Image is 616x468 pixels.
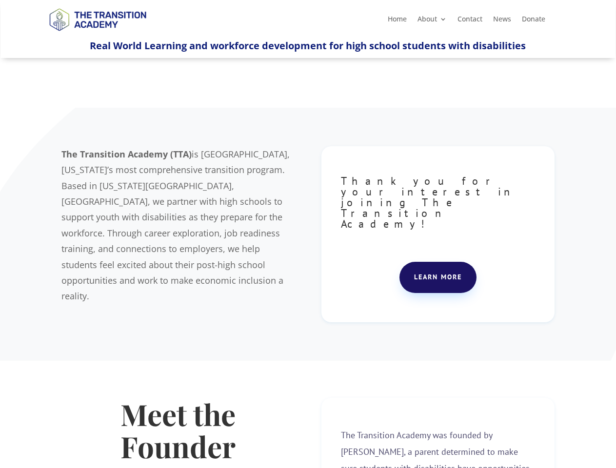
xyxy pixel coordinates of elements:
a: Home [388,16,407,26]
span: Thank you for your interest in joining The Transition Academy! [341,174,517,231]
a: Contact [457,16,482,26]
span: Real World Learning and workforce development for high school students with disabilities [90,39,526,52]
a: About [417,16,447,26]
a: Learn more [399,262,477,293]
a: Logo-Noticias [45,29,150,39]
strong: Meet the Founder [120,394,236,466]
b: The Transition Academy (TTA) [61,148,192,160]
a: Donate [522,16,545,26]
img: TTA Brand_TTA Primary Logo_Horizontal_Light BG [45,2,150,37]
a: News [493,16,511,26]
